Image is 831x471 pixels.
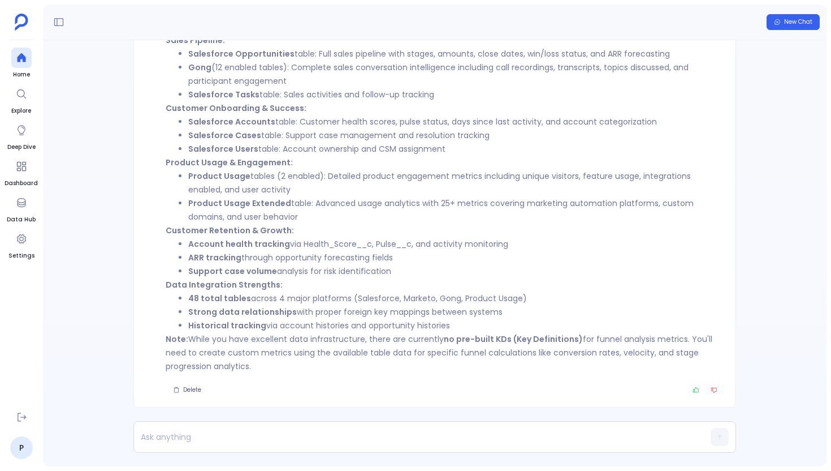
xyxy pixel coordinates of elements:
strong: Salesforce Cases [188,130,261,141]
button: Delete [166,382,209,398]
strong: Product Usage [188,170,250,182]
li: analysis for risk identification [188,264,722,278]
strong: Customer Onboarding & Success: [166,102,306,114]
strong: Historical tracking [188,320,266,331]
strong: Data Integration Strengths: [166,279,283,290]
strong: ARR tracking [188,252,241,263]
li: table: Full sales pipeline with stages, amounts, close dates, win/loss status, and ARR forecasting [188,47,722,61]
li: through opportunity forecasting fields [188,251,722,264]
strong: Salesforce Accounts [188,116,275,127]
strong: Strong data relationships [188,306,297,318]
span: New Chat [784,18,812,26]
strong: Product Usage Extended [188,198,291,209]
li: tables (2 enabled): Detailed product engagement metrics including unique visitors, feature usage,... [188,169,722,196]
li: via account histories and opportunity histories [188,319,722,332]
button: New Chat [767,14,820,30]
a: Explore [11,84,32,115]
span: Home [11,70,32,79]
strong: Customer Retention & Growth: [166,225,294,236]
li: with proper foreign key mappings between systems [188,305,722,319]
span: Delete [183,386,201,394]
li: table: Customer health scores, pulse status, days since last activity, and account categorization [188,115,722,129]
img: petavue logo [15,14,28,31]
span: Deep Dive [7,143,36,152]
strong: Product Usage & Engagement: [166,157,293,168]
span: Explore [11,106,32,115]
span: Settings [8,251,34,260]
a: Settings [8,229,34,260]
strong: Note: [166,333,188,345]
strong: Salesforce Opportunities [188,48,295,59]
p: While you have excellent data infrastructure, there are currently for funnel analysis metrics. Yo... [166,332,722,373]
strong: Support case volume [188,266,277,277]
strong: 48 total tables [188,293,251,304]
strong: Salesforce Users [188,143,258,155]
li: table: Account ownership and CSM assignment [188,142,722,156]
a: Dashboard [5,156,38,188]
strong: Salesforce Tasks [188,89,259,100]
span: Dashboard [5,179,38,188]
li: across 4 major platforms (Salesforce, Marketo, Gong, Product Usage) [188,292,722,305]
a: Deep Dive [7,120,36,152]
li: (12 enabled tables): Complete sales conversation intelligence including call recordings, transcri... [188,61,722,88]
a: Home [11,48,32,79]
li: table: Advanced usage analytics with 25+ metrics covering marketing automation platforms, custom ... [188,196,722,224]
strong: no pre-built KDs (Key Definitions) [444,333,583,345]
li: table: Sales activities and follow-up tracking [188,88,722,101]
a: P [10,436,33,459]
a: Data Hub [7,192,36,224]
li: via Health_Score__c, Pulse__c, and activity monitoring [188,237,722,251]
span: Data Hub [7,215,36,224]
strong: Account health tracking [188,238,290,250]
li: table: Support case management and resolution tracking [188,129,722,142]
strong: Gong [188,62,211,73]
strong: Sales Pipeline: [166,35,225,46]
